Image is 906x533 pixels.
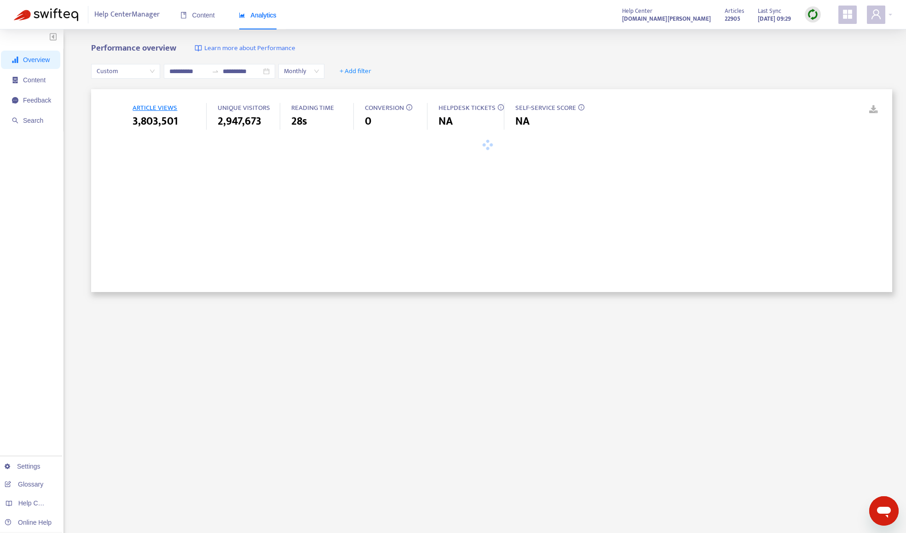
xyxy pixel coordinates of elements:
span: Help Center Manager [94,6,160,23]
span: Articles [725,6,744,16]
span: Content [180,11,215,19]
img: image-link [195,45,202,52]
span: Overview [23,56,50,63]
b: Performance overview [91,41,176,55]
span: Feedback [23,97,51,104]
span: Custom [97,64,155,78]
span: appstore [842,9,853,20]
span: book [180,12,187,18]
span: Last Sync [758,6,781,16]
span: ARTICLE VIEWS [133,102,177,114]
span: Search [23,117,43,124]
span: Analytics [239,11,277,19]
span: message [12,97,18,103]
span: 2,947,673 [218,113,261,130]
a: Glossary [5,481,43,488]
span: 3,803,501 [133,113,178,130]
a: Settings [5,463,40,470]
span: NA [515,113,530,130]
iframe: メッセージングウィンドウを開くボタン [869,496,899,526]
span: Help Centers [18,499,56,507]
span: + Add filter [340,66,371,77]
span: to [212,68,219,75]
span: 0 [365,113,371,130]
span: signal [12,57,18,63]
span: swap-right [212,68,219,75]
strong: [DOMAIN_NAME][PERSON_NAME] [622,14,711,24]
a: Online Help [5,519,52,526]
strong: 22905 [725,14,740,24]
span: 28s [291,113,307,130]
a: [DOMAIN_NAME][PERSON_NAME] [622,13,711,24]
span: search [12,117,18,124]
img: sync.dc5367851b00ba804db3.png [807,9,819,20]
strong: [DATE] 09:29 [758,14,791,24]
span: Monthly [284,64,319,78]
span: READING TIME [291,102,334,114]
span: CONVERSION [365,102,404,114]
a: Learn more about Performance [195,43,295,54]
button: + Add filter [333,64,378,79]
span: Content [23,76,46,84]
img: Swifteq [14,8,78,21]
span: Learn more about Performance [204,43,295,54]
span: user [871,9,882,20]
span: container [12,77,18,83]
span: Help Center [622,6,652,16]
span: UNIQUE VISITORS [218,102,270,114]
span: NA [439,113,453,130]
span: HELPDESK TICKETS [439,102,496,114]
span: SELF-SERVICE SCORE [515,102,576,114]
span: area-chart [239,12,245,18]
